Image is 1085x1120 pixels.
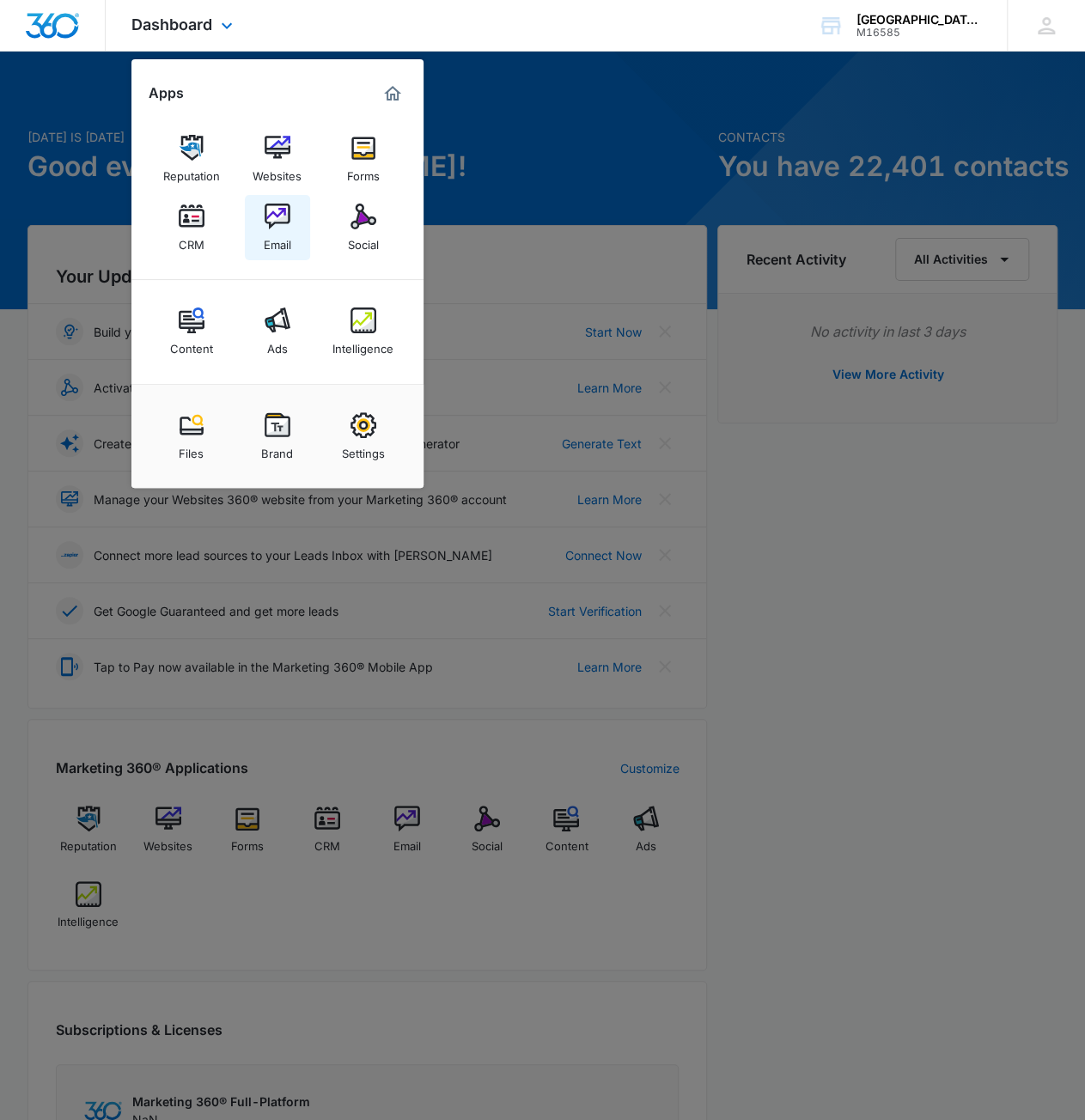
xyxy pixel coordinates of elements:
[159,195,224,260] a: CRM
[245,299,310,364] a: Ads
[264,229,291,252] div: Email
[379,80,406,107] a: Marketing 360® Dashboard
[331,404,396,469] a: Settings
[267,333,288,356] div: Ads
[170,333,213,356] div: Content
[261,438,293,460] div: Brand
[131,15,212,33] span: Dashboard
[342,438,385,460] div: Settings
[348,229,379,252] div: Social
[149,85,184,101] h2: Apps
[159,126,224,192] a: Reputation
[159,404,224,469] a: Files
[331,299,396,364] a: Intelligence
[856,27,982,39] div: account id
[179,438,204,460] div: Files
[856,13,982,27] div: account name
[159,299,224,364] a: Content
[347,161,380,183] div: Forms
[331,126,396,192] a: Forms
[245,404,310,469] a: Brand
[179,229,204,252] div: CRM
[245,126,310,192] a: Websites
[245,195,310,260] a: Email
[163,161,220,183] div: Reputation
[253,161,302,183] div: Websites
[331,195,396,260] a: Social
[332,333,393,356] div: Intelligence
